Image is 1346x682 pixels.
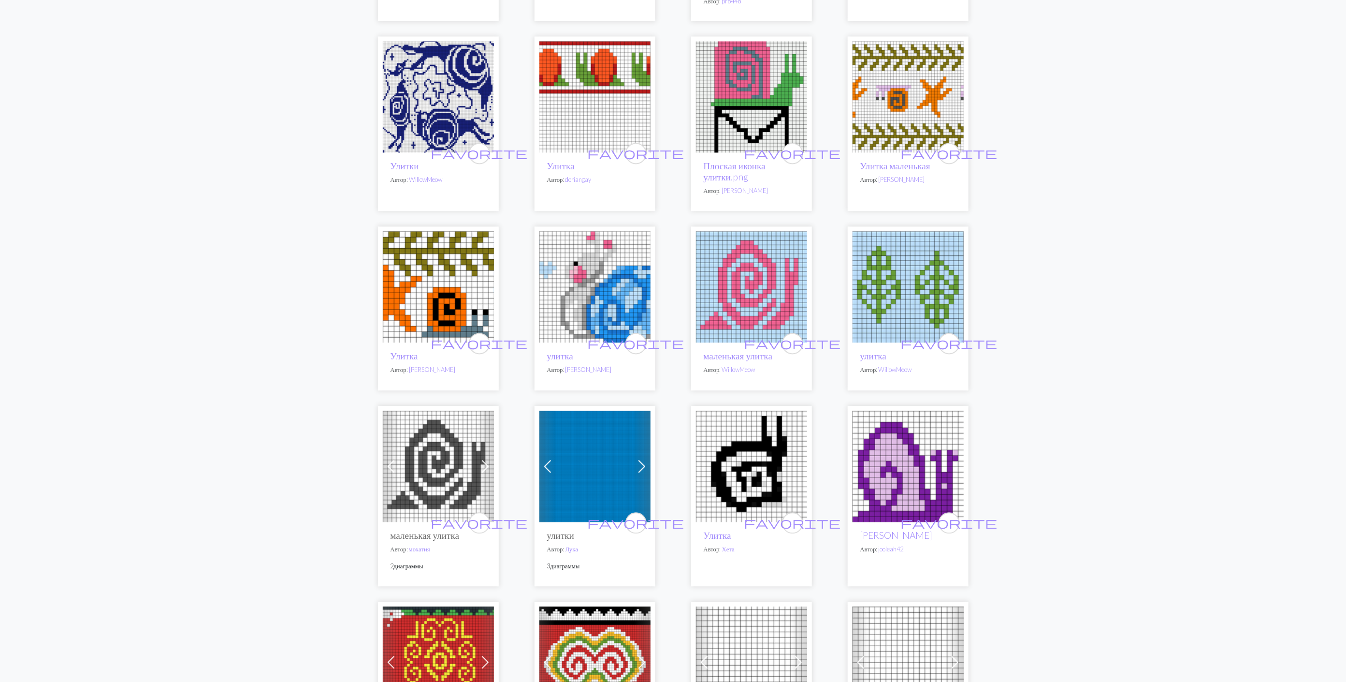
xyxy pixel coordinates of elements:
a: Лука [565,546,578,553]
a: Улитки [383,91,494,101]
span: favorite [901,336,998,351]
i: favourite [901,334,998,354]
p: Автор: [704,545,799,554]
a: Улитка [391,351,418,362]
p: 3 диаграммы [547,562,643,571]
button: favourite [469,333,490,355]
img: Улитка маленькая [853,42,964,153]
a: улитка улитка [696,657,807,666]
a: Улитка Хмонг [539,657,651,666]
h2: маленькая улитка [391,530,486,541]
a: улитка [860,351,887,362]
a: WillowMeow [879,366,912,374]
img: улитка [853,411,964,522]
a: улитка [853,282,964,291]
button: favourite [782,143,803,164]
i: favourite [744,514,841,533]
img: Улитки [383,42,494,153]
span: favorite [431,336,528,351]
a: [PERSON_NAME] [565,366,612,374]
img: маленькая улитка [383,411,494,522]
a: WillowMeow [722,366,755,374]
span: favorite [744,146,841,161]
p: Автор: [547,176,643,185]
p: Автор: [547,545,643,554]
a: Улитка [539,91,651,101]
h2: улитки [547,530,643,541]
p: Автор: [391,366,486,375]
a: jooleah42 [879,546,904,553]
i: favourite [744,144,841,163]
span: favorite [431,516,528,531]
span: favorite [431,146,528,161]
p: Автор: [704,366,799,375]
p: 2 диаграммы [391,562,486,571]
a: маленькая улитка [696,282,807,291]
img: маленькая улитка [696,232,807,343]
a: Плоская иконка улитки.png [696,91,807,101]
p: Автор: [860,176,956,185]
button: favourite [625,333,647,355]
button: favourite [939,143,960,164]
button: favourite [625,143,647,164]
button: favourite [782,333,803,355]
a: мохатия [409,546,430,553]
i: favourite [901,514,998,533]
img: улитка [853,232,964,343]
button: favourite [939,333,960,355]
i: favourite [431,514,528,533]
a: улитка улитка [853,657,964,666]
a: улитка [539,282,651,291]
p: Автор: [860,545,956,554]
span: favorite [744,336,841,351]
i: favourite [588,144,684,163]
a: WillowMeow [409,176,442,184]
span: favorite [901,146,998,161]
button: favourite [939,513,960,534]
i: favourite [431,144,528,163]
img: Улитка [383,232,494,343]
i: favourite [901,144,998,163]
span: favorite [588,336,684,351]
span: favorite [588,146,684,161]
span: favorite [901,516,998,531]
a: маленькая улитка [383,461,494,470]
img: Улитка [696,411,807,522]
a: Шляпа Хмонга [383,657,494,666]
i: favourite [431,334,528,354]
a: маленькая улитка [704,351,773,362]
img: улитки [539,411,651,522]
button: favourite [469,513,490,534]
a: [PERSON_NAME] [722,187,768,195]
p: Автор: [391,176,486,185]
img: Улитка [539,42,651,153]
p: Автор: [860,366,956,375]
i: favourite [744,334,841,354]
a: [PERSON_NAME] [879,176,925,184]
button: favourite [625,513,647,534]
i: favourite [588,334,684,354]
i: favourite [588,514,684,533]
a: улитки [539,461,651,470]
p: Автор: [704,187,799,196]
a: Улитка [547,161,575,172]
a: Улитка маленькая [860,161,930,172]
button: favourite [782,513,803,534]
a: Хета [722,546,735,553]
a: Улитка маленькая [853,91,964,101]
a: doriangay [565,176,592,184]
a: улитка [853,461,964,470]
button: favourite [469,143,490,164]
img: улитка [539,232,651,343]
a: Улитка [696,461,807,470]
a: Улитка [704,530,731,541]
a: Улитки [391,161,419,172]
a: [PERSON_NAME] [409,366,455,374]
span: favorite [744,516,841,531]
a: Улитка [383,282,494,291]
a: [PERSON_NAME] [860,530,933,541]
p: Автор: [391,545,486,554]
p: Автор: [547,366,643,375]
a: Плоская иконка улитки.png [704,161,766,183]
a: улитка [547,351,574,362]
